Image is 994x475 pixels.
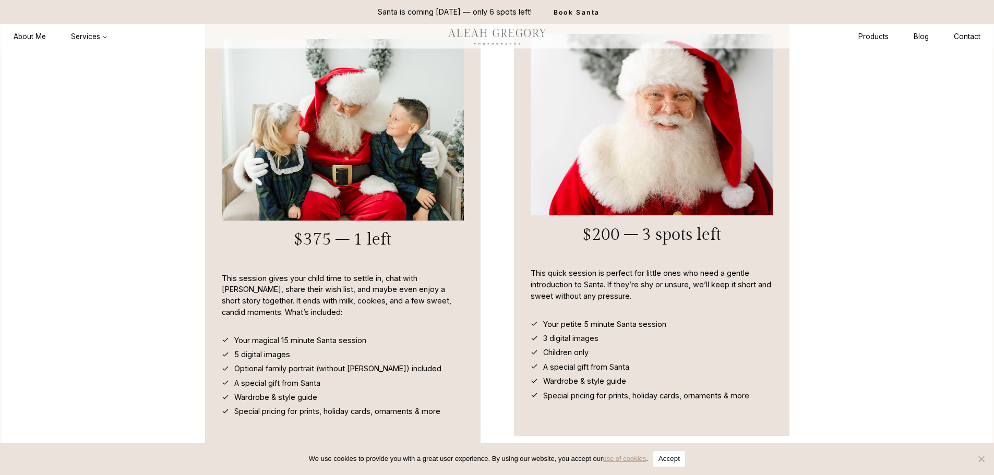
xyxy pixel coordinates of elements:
nav: Primary [1,27,120,46]
h3: $200 – 3 spots left [531,218,773,251]
h3: $375 – 1 left [222,223,464,255]
span: A special gift from Santa [543,361,629,373]
img: aleah gregory logo [434,25,560,48]
span: Children only [543,347,589,358]
span: Wardrobe & style guide [543,375,626,387]
span: A special gift from Santa [234,377,320,389]
a: About Me [1,27,58,46]
span: 3 digital images [543,333,598,344]
nav: Secondary [846,27,993,46]
button: Child menu of Services [58,27,120,46]
span: No [976,454,986,464]
a: Contact [941,27,993,46]
span: Wardrobe & style guide [234,392,317,403]
img: Santa with 2 kids [222,39,464,221]
span: We use cookies to provide you with a great user experience. By using our website, you accept our . [309,454,648,464]
span: Your petite 5 minute Santa session [543,319,666,330]
img: Smiling Santa Claus in red suit and glasses. [531,34,773,215]
span: 5 digital images [234,349,290,360]
span: Special pricing for prints, holiday cards, ornaments & more [234,406,440,417]
span: Optional family portrait (without [PERSON_NAME]) included [234,363,441,374]
p: This session gives your child time to settle in, chat with [PERSON_NAME], share their wish list, ... [222,273,464,318]
a: use of cookies [603,455,646,462]
button: Accept [653,451,685,467]
span: Special pricing for prints, holiday cards, ornaments & more [543,390,749,401]
a: Blog [901,27,941,46]
span: Your magical 15 minute Santa session [234,335,366,346]
p: Santa is coming [DATE] — only 6 spots left! [378,6,532,18]
p: This quick session is perfect for little ones who need a gentle introduction to Santa. If they’re... [531,267,773,301]
a: Products [846,27,901,46]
